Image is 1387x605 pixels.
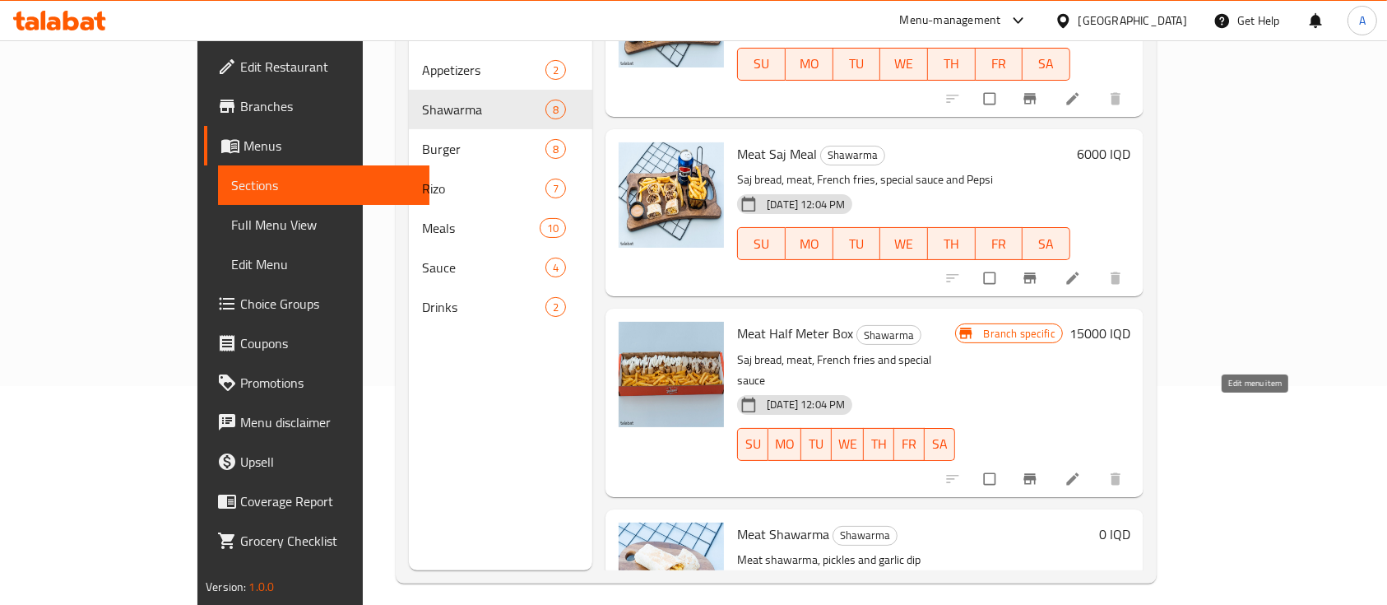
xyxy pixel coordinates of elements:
div: Shawarma [856,325,921,345]
span: Menu disclaimer [240,412,416,432]
span: Shawarma [422,100,545,119]
span: TU [840,232,874,256]
span: MO [792,232,827,256]
span: Promotions [240,373,416,393]
div: Menu-management [900,11,1001,30]
span: Select to update [974,463,1009,495]
h6: 6000 IQD [1077,142,1130,165]
span: Burger [422,139,545,159]
button: delete [1097,81,1137,117]
span: Rizo [422,179,545,198]
span: Select to update [974,83,1009,114]
div: items [540,218,566,238]
span: Shawarma [857,326,921,345]
div: items [545,179,566,198]
button: Branch-specific-item [1012,461,1051,497]
button: MO [786,227,833,260]
span: MO [792,52,827,76]
span: FR [901,432,918,456]
span: WE [887,232,921,256]
img: Meat Half Meter Box [619,322,724,427]
button: TU [801,428,832,461]
span: WE [838,432,857,456]
a: Upsell [204,442,429,482]
div: Meals [422,218,540,238]
button: TU [833,227,881,260]
div: Meals10 [409,208,592,248]
a: Coupons [204,323,429,363]
button: Branch-specific-item [1012,81,1051,117]
span: Coverage Report [240,491,416,511]
button: delete [1097,461,1137,497]
div: Burger8 [409,129,592,169]
button: MO [768,428,801,461]
button: Branch-specific-item [1012,260,1051,296]
span: Meat Half Meter Box [737,321,853,346]
span: SU [745,52,779,76]
span: Version: [206,576,246,598]
div: items [545,60,566,80]
nav: Menu sections [409,44,592,333]
span: Appetizers [422,60,545,80]
button: SA [1023,48,1070,81]
span: Branches [240,96,416,116]
span: SA [1029,52,1064,76]
a: Full Menu View [218,205,429,244]
span: Full Menu View [231,215,416,235]
span: SU [745,232,779,256]
h6: 0 IQD [1099,523,1130,546]
span: Meat Shawarma [737,522,829,547]
button: TH [928,227,976,260]
span: Edit Menu [231,254,416,274]
a: Edit menu item [1065,91,1084,107]
div: items [545,100,566,119]
span: Grocery Checklist [240,531,416,551]
span: Coupons [240,333,416,353]
span: TH [935,52,969,76]
p: Saj bread, meat, French fries and special sauce [737,350,954,391]
a: Coverage Report [204,482,429,521]
span: Upsell [240,452,416,472]
div: Shawarma [833,526,898,546]
span: FR [982,232,1017,256]
div: Drinks [422,297,545,317]
span: Shawarma [833,526,897,545]
span: A [1359,12,1366,30]
a: Edit Menu [218,244,429,284]
span: 8 [546,102,565,118]
span: FR [982,52,1017,76]
h6: 15000 IQD [1069,322,1130,345]
div: items [545,297,566,317]
div: [GEOGRAPHIC_DATA] [1079,12,1187,30]
button: SU [737,227,786,260]
span: Sauce [422,258,545,277]
span: Edit Restaurant [240,57,416,77]
span: Select to update [974,263,1009,294]
span: WE [887,52,921,76]
a: Branches [204,86,429,126]
button: SA [925,428,955,461]
span: Menus [244,136,416,156]
span: MO [775,432,795,456]
a: Promotions [204,363,429,403]
div: Shawarma8 [409,90,592,129]
span: 7 [546,181,565,197]
button: SA [1023,227,1070,260]
button: WE [880,48,928,81]
span: SA [931,432,949,456]
button: SU [737,48,786,81]
p: Meat shawarma, pickles and garlic dip [737,550,1092,570]
span: [DATE] 12:04 PM [760,397,851,412]
span: Shawarma [821,146,884,165]
span: TH [935,232,969,256]
span: 4 [546,260,565,276]
div: Drinks2 [409,287,592,327]
a: Menus [204,126,429,165]
span: TU [808,432,825,456]
button: FR [894,428,925,461]
span: 10 [540,221,565,236]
